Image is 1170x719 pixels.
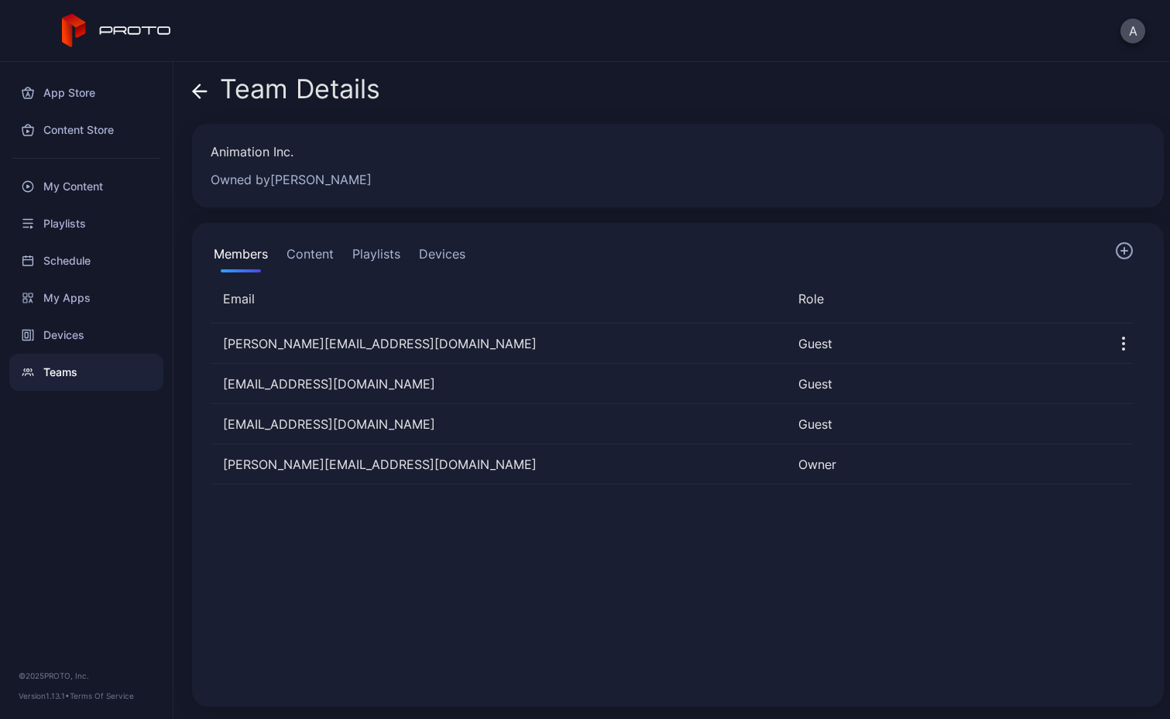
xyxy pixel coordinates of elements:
button: Devices [416,241,468,272]
div: Guest [798,334,1080,353]
a: App Store [9,74,163,111]
a: Content Store [9,111,163,149]
button: Playlists [349,241,403,272]
a: My Apps [9,279,163,317]
a: Schedule [9,242,163,279]
a: Devices [9,317,163,354]
div: sergey@animation.inc [211,455,786,474]
div: moiseev@animation.inc [211,415,786,433]
a: Playlists [9,205,163,242]
div: andrew@animation.inc [211,334,786,353]
button: A [1120,19,1145,43]
button: Members [211,241,271,272]
button: Content [283,241,337,272]
div: Guest [798,415,1080,433]
a: My Content [9,168,163,205]
div: Team Details [192,74,380,111]
div: © 2025 PROTO, Inc. [19,669,154,682]
a: Teams [9,354,163,391]
div: Email [223,289,786,308]
div: Owned by [PERSON_NAME] [211,170,1127,189]
a: Terms Of Service [70,691,134,700]
span: Version 1.13.1 • [19,691,70,700]
div: Owner [798,455,1080,474]
div: Role [798,289,1080,308]
div: dykov@animation.inc [211,375,786,393]
div: Guest [798,375,1080,393]
div: Animation Inc. [211,142,1127,161]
